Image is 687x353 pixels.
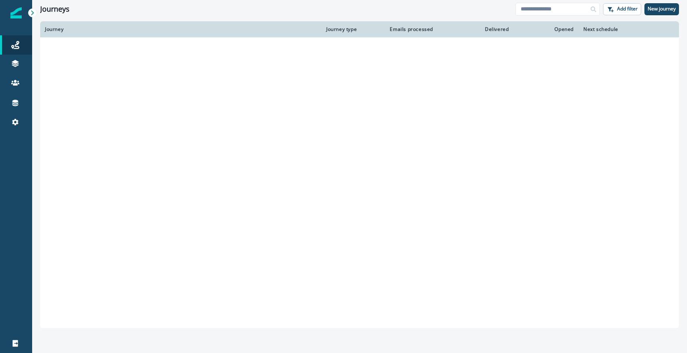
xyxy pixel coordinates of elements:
[443,26,509,33] div: Delivered
[583,26,654,33] div: Next schedule
[40,5,70,14] h1: Journeys
[648,6,676,12] p: New journey
[617,6,638,12] p: Add filter
[10,7,22,18] img: Inflection
[603,3,641,15] button: Add filter
[45,26,317,33] div: Journey
[518,26,574,33] div: Opened
[386,26,433,33] div: Emails processed
[644,3,679,15] button: New journey
[326,26,377,33] div: Journey type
